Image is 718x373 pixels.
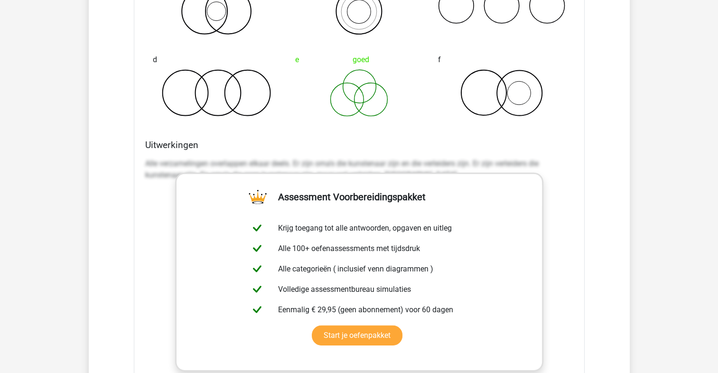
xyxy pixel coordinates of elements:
span: d [153,50,157,69]
span: e [295,50,299,69]
a: Start je oefenpakket [312,326,402,345]
p: Alle verzamelingen overlappen elkaar deels. Er zijn oma's die kunstenaar zijn en die verleiders z... [145,158,573,181]
h4: Uitwerkingen [145,140,573,150]
span: f [438,50,441,69]
div: goed [295,50,423,69]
